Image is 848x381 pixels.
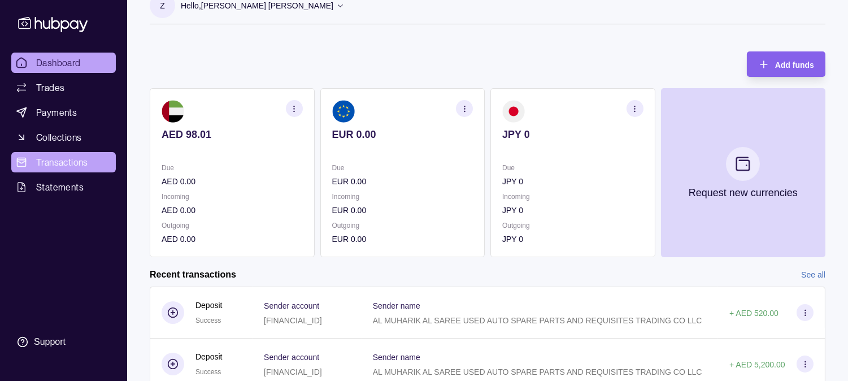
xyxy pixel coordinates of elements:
[11,152,116,172] a: Transactions
[264,301,319,310] p: Sender account
[332,162,473,174] p: Due
[36,81,64,94] span: Trades
[36,180,84,194] span: Statements
[729,309,779,318] p: + AED 520.00
[502,204,643,217] p: JPY 0
[162,100,184,123] img: ae
[11,53,116,73] a: Dashboard
[332,233,473,245] p: EUR 0.00
[502,233,643,245] p: JPY 0
[36,155,88,169] span: Transactions
[747,51,825,77] button: Add funds
[332,190,473,203] p: Incoming
[332,204,473,217] p: EUR 0.00
[195,368,221,376] span: Success
[801,269,825,281] a: See all
[162,175,303,188] p: AED 0.00
[775,60,814,70] span: Add funds
[332,219,473,232] p: Outgoing
[150,269,236,281] h2: Recent transactions
[11,177,116,197] a: Statements
[332,128,473,141] p: EUR 0.00
[162,162,303,174] p: Due
[502,175,643,188] p: JPY 0
[264,367,322,376] p: [FINANCIAL_ID]
[11,102,116,123] a: Payments
[162,204,303,217] p: AED 0.00
[195,317,221,324] span: Success
[373,301,420,310] p: Sender name
[373,367,702,376] p: AL MUHARIK AL SAREE USED AUTO SPARE PARTS AND REQUISITES TRADING CO LLC
[502,128,643,141] p: JPY 0
[34,336,66,348] div: Support
[729,360,785,369] p: + AED 5,200.00
[332,175,473,188] p: EUR 0.00
[36,106,77,119] span: Payments
[264,316,322,325] p: [FINANCIAL_ID]
[661,88,826,257] button: Request new currencies
[502,190,643,203] p: Incoming
[502,100,525,123] img: jp
[195,350,222,363] p: Deposit
[162,190,303,203] p: Incoming
[162,233,303,245] p: AED 0.00
[195,299,222,311] p: Deposit
[162,219,303,232] p: Outgoing
[11,330,116,354] a: Support
[502,219,643,232] p: Outgoing
[332,100,355,123] img: eu
[36,131,81,144] span: Collections
[373,316,702,325] p: AL MUHARIK AL SAREE USED AUTO SPARE PARTS AND REQUISITES TRADING CO LLC
[689,187,798,199] p: Request new currencies
[36,56,81,70] span: Dashboard
[264,353,319,362] p: Sender account
[11,127,116,148] a: Collections
[502,162,643,174] p: Due
[162,128,303,141] p: AED 98.01
[373,353,420,362] p: Sender name
[11,77,116,98] a: Trades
